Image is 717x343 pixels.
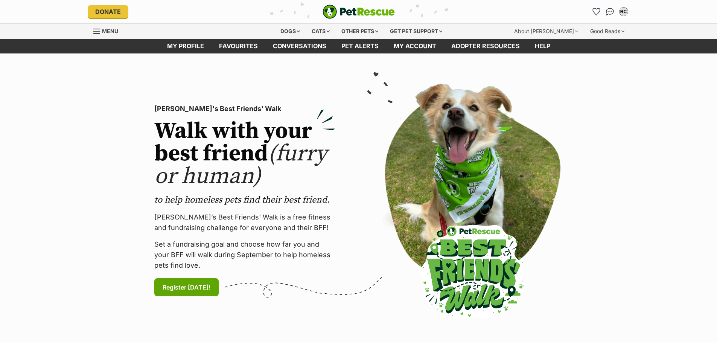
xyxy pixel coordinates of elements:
[618,6,630,18] button: My account
[386,39,444,53] a: My account
[275,24,305,39] div: Dogs
[591,6,630,18] ul: Account quick links
[604,6,616,18] a: Conversations
[154,104,335,114] p: [PERSON_NAME]'s Best Friends' Walk
[212,39,265,53] a: Favourites
[154,140,327,191] span: (furry or human)
[93,24,123,37] a: Menu
[102,28,118,34] span: Menu
[444,39,527,53] a: Adopter resources
[306,24,335,39] div: Cats
[160,39,212,53] a: My profile
[606,8,614,15] img: chat-41dd97257d64d25036548639549fe6c8038ab92f7586957e7f3b1b290dea8141.svg
[591,6,603,18] a: Favourites
[154,120,335,188] h2: Walk with your best friend
[334,39,386,53] a: Pet alerts
[336,24,384,39] div: Other pets
[323,5,395,19] img: logo-e224e6f780fb5917bec1dbf3a21bbac754714ae5b6737aabdf751b685950b380.svg
[527,39,558,53] a: Help
[88,5,128,18] a: Donate
[620,8,627,15] div: RC
[265,39,334,53] a: conversations
[323,5,395,19] a: PetRescue
[154,194,335,206] p: to help homeless pets find their best friend.
[154,278,219,296] a: Register [DATE]!
[509,24,583,39] div: About [PERSON_NAME]
[585,24,630,39] div: Good Reads
[154,239,335,271] p: Set a fundraising goal and choose how far you and your BFF will walk during September to help hom...
[154,212,335,233] p: [PERSON_NAME]’s Best Friends' Walk is a free fitness and fundraising challenge for everyone and t...
[385,24,448,39] div: Get pet support
[163,283,210,292] span: Register [DATE]!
